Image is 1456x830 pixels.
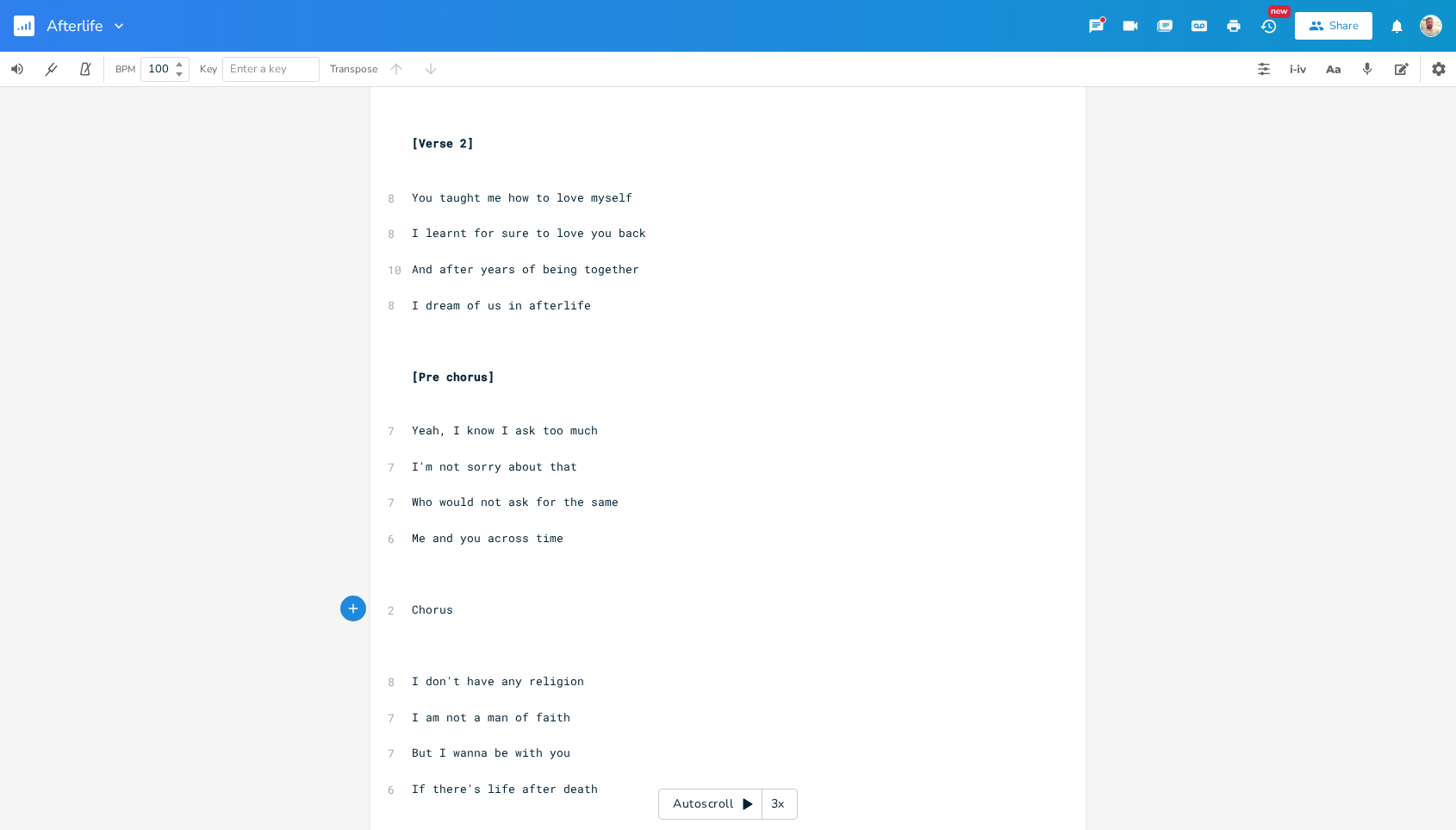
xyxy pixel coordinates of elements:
span: I am not a man of faith [412,709,570,725]
span: Chorus [412,602,453,617]
span: [Pre chorus] [412,369,495,384]
span: Me and you across time [412,530,563,546]
span: Afterlife [47,18,103,34]
span: But I wanna be with you [412,745,570,760]
button: Share [1295,12,1372,40]
button: New [1251,10,1285,41]
div: Transpose [330,64,377,74]
span: I don't have any religion [412,673,584,689]
img: Esteban Paiva [1420,15,1442,37]
div: Autoscroll [658,789,798,820]
span: Yeah, I know I ask too much [412,422,598,438]
span: I dream of us in afterlife [412,297,591,313]
span: Enter a key [230,61,287,77]
span: I learnt for sure to love you back [412,225,646,240]
div: 3x [762,789,793,820]
span: I'm not sorry about that [412,459,577,474]
span: [Verse 2] [412,135,474,151]
div: Key [200,64,217,74]
span: Who would not ask for the same [412,494,619,509]
span: And after years of being together [412,261,639,277]
div: New [1268,5,1291,18]
span: If there's life after death [412,781,598,796]
div: Share [1329,18,1359,34]
span: You taught me how to love myself [412,190,632,205]
div: BPM [115,65,135,74]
